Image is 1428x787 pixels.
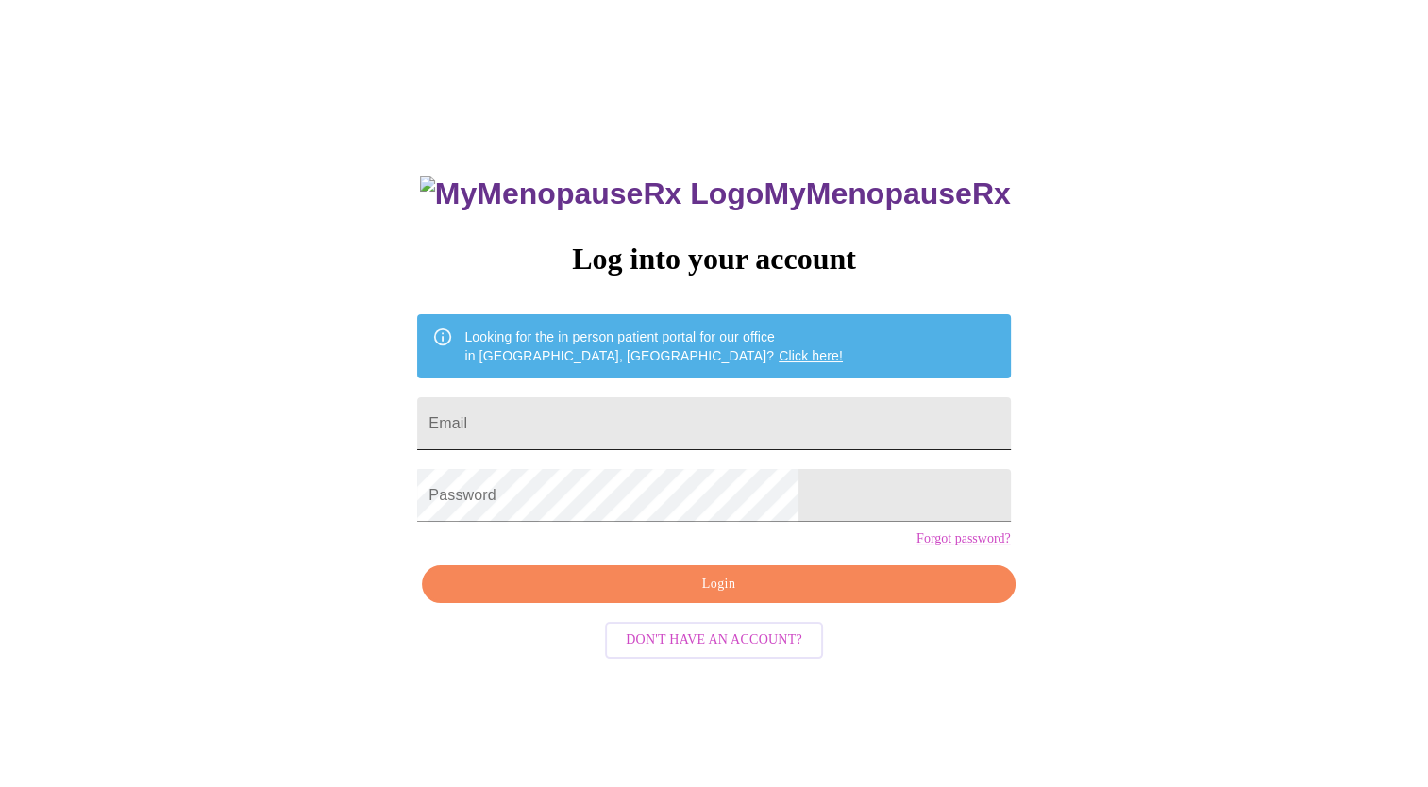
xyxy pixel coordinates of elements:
[600,630,828,646] a: Don't have an account?
[605,622,823,659] button: Don't have an account?
[420,176,764,211] img: MyMenopauseRx Logo
[916,531,1011,546] a: Forgot password?
[417,242,1010,276] h3: Log into your account
[420,176,1011,211] h3: MyMenopauseRx
[626,628,802,652] span: Don't have an account?
[779,348,843,363] a: Click here!
[464,320,843,373] div: Looking for the in person patient portal for our office in [GEOGRAPHIC_DATA], [GEOGRAPHIC_DATA]?
[444,573,993,596] span: Login
[422,565,1015,604] button: Login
